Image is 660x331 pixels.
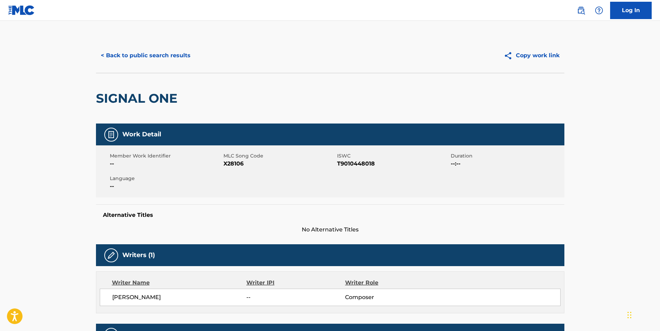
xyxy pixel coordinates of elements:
span: --:-- [451,160,563,168]
h5: Work Detail [122,130,161,138]
iframe: Chat Widget [625,298,660,331]
a: Log In [610,2,652,19]
span: -- [110,182,222,190]
div: Writer IPI [246,279,345,287]
span: No Alternative Titles [96,226,564,234]
h5: Alternative Titles [103,212,557,219]
button: Copy work link [499,47,564,64]
div: Writer Name [112,279,247,287]
span: Language [110,175,222,182]
img: help [595,6,603,15]
img: search [577,6,585,15]
span: Composer [345,293,435,302]
span: -- [246,293,345,302]
img: MLC Logo [8,5,35,15]
img: Work Detail [107,130,115,139]
h5: Writers (1) [122,251,155,259]
span: ISWC [337,152,449,160]
img: Copy work link [504,51,516,60]
div: Drag [627,305,632,325]
span: MLC Song Code [223,152,335,160]
span: Duration [451,152,563,160]
div: Help [592,3,606,17]
span: [PERSON_NAME] [112,293,247,302]
span: Member Work Identifier [110,152,222,160]
img: Writers [107,251,115,260]
h2: SIGNAL ONE [96,91,181,106]
a: Public Search [574,3,588,17]
button: < Back to public search results [96,47,195,64]
div: Writer Role [345,279,435,287]
span: X28106 [223,160,335,168]
span: T9010448018 [337,160,449,168]
span: -- [110,160,222,168]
